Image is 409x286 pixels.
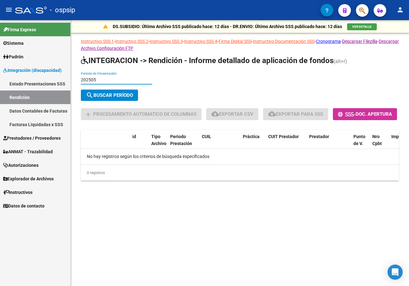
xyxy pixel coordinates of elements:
datatable-header-cell: id [130,130,149,158]
span: Instructivos [3,189,33,196]
span: Tipo Archivo [151,134,166,146]
a: Instructivo SSS 3 [150,39,183,44]
span: INTEGRACION -> Rendición - Informe detallado de aplicación de fondos [81,56,334,65]
button: -Doc. Apertura [333,108,397,120]
div: 0 registros [81,165,399,181]
a: Firma Digital SSS [219,39,252,44]
span: Doc. Apertura [356,112,392,117]
a: Descargar Filezilla [342,39,377,44]
mat-icon: person [396,6,404,14]
mat-icon: cloud_download [211,110,219,118]
span: Nro Cpbt [372,134,382,146]
p: - - - - - - - - [81,38,399,52]
datatable-header-cell: Periodo Prestación [168,130,199,158]
span: Autorizaciones [3,162,39,169]
datatable-header-cell: Prestador [307,130,351,158]
a: Instructivo SSS 1 [81,39,114,44]
mat-icon: cloud_download [268,110,276,118]
button: Buscar Período [81,90,138,101]
span: Periodo Prestación [170,134,192,146]
mat-icon: search [86,91,93,99]
span: Exportar para SSS [268,111,323,117]
datatable-header-cell: Punto de V. [351,130,370,158]
span: Integración (discapacidad) [3,67,62,74]
span: Punto de V. [353,134,365,146]
button: Procesamiento automatico de columnas [81,108,201,120]
span: Buscar Período [86,92,133,98]
a: Cronograma [316,39,341,44]
datatable-header-cell: CUIT Prestador [266,130,307,158]
span: (alt+r) [334,58,347,64]
div: Open Intercom Messenger [388,265,403,280]
button: Exportar CSV [206,108,258,120]
span: Explorador de Archivos [3,175,54,182]
mat-icon: menu [5,6,13,14]
a: Instructivo SSS 4 [184,39,217,44]
button: Exportar para SSS [263,108,328,120]
span: Procesamiento automatico de columnas [93,112,196,117]
span: - ospsip [50,3,75,17]
mat-icon: add [84,111,92,118]
datatable-header-cell: Práctica [240,130,266,158]
datatable-header-cell: Tipo Archivo [149,130,168,158]
span: CUIL [202,134,211,139]
span: Exportar CSV [211,111,253,117]
span: Práctica [243,134,260,139]
span: ANMAT - Trazabilidad [3,148,53,155]
a: Instructivo Documentación SSS [253,39,315,44]
div: No hay registros según los criterios de búsqueda especificados [81,149,399,165]
span: - [338,112,356,117]
datatable-header-cell: Nro Cpbt [370,130,389,158]
p: DS.SUBSIDIO: Último Archivo SSS publicado hace: 12 días - DR.ENVIO: Último Archivo SSS publicado ... [113,23,342,30]
span: VER DETALLE [352,25,372,28]
a: Instructivo SSS 2 [115,39,148,44]
button: VER DETALLE [347,23,377,30]
span: id [132,134,136,139]
span: Firma Express [3,26,36,33]
span: Prestador [309,134,329,139]
span: CUIT Prestador [268,134,299,139]
span: Datos de contacto [3,202,45,209]
span: Padrón [3,53,23,60]
span: Prestadores / Proveedores [3,135,61,142]
datatable-header-cell: CUIL [199,130,240,158]
span: Sistema [3,40,24,47]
